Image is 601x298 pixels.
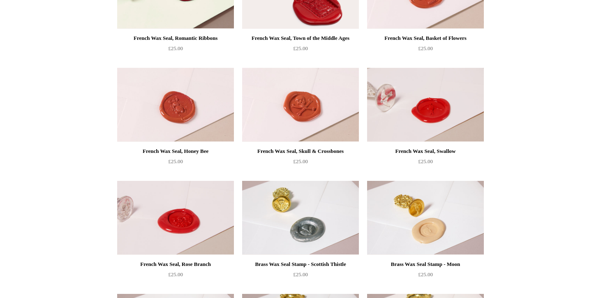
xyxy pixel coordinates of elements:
span: £25.00 [293,158,308,164]
a: French Wax Seal, Town of the Middle Ages £25.00 [242,33,359,67]
div: French Wax Seal, Honey Bee [119,146,232,156]
a: French Wax Seal, Honey Bee French Wax Seal, Honey Bee [117,68,234,142]
img: French Wax Seal, Rose Branch [117,181,234,255]
a: French Wax Seal, Skull & Crossbones French Wax Seal, Skull & Crossbones [242,68,359,142]
a: Brass Wax Seal Stamp - Scottish Thistle £25.00 [242,259,359,293]
a: French Wax Seal, Romantic Ribbons £25.00 [117,33,234,67]
a: French Wax Seal, Swallow £25.00 [367,146,484,180]
img: French Wax Seal, Skull & Crossbones [242,68,359,142]
a: French Wax Seal, Honey Bee £25.00 [117,146,234,180]
div: French Wax Seal, Swallow [369,146,482,156]
span: £25.00 [418,158,433,164]
span: £25.00 [418,45,433,51]
a: French Wax Seal, Skull & Crossbones £25.00 [242,146,359,180]
a: Brass Wax Seal Stamp - Moon £25.00 [367,259,484,293]
img: French Wax Seal, Swallow [367,68,484,142]
div: French Wax Seal, Romantic Ribbons [119,33,232,43]
span: £25.00 [293,45,308,51]
span: £25.00 [168,158,183,164]
div: French Wax Seal, Basket of Flowers [369,33,482,43]
div: Brass Wax Seal Stamp - Scottish Thistle [244,259,357,269]
img: French Wax Seal, Honey Bee [117,68,234,142]
div: French Wax Seal, Town of the Middle Ages [244,33,357,43]
div: Brass Wax Seal Stamp - Moon [369,259,482,269]
img: Brass Wax Seal Stamp - Moon [367,181,484,255]
a: French Wax Seal, Swallow French Wax Seal, Swallow [367,68,484,142]
span: £25.00 [293,271,308,277]
a: French Wax Seal, Rose Branch French Wax Seal, Rose Branch [117,181,234,255]
span: £25.00 [418,271,433,277]
img: Brass Wax Seal Stamp - Scottish Thistle [242,181,359,255]
span: £25.00 [168,45,183,51]
a: French Wax Seal, Rose Branch £25.00 [117,259,234,293]
a: Brass Wax Seal Stamp - Moon Brass Wax Seal Stamp - Moon [367,181,484,255]
a: French Wax Seal, Basket of Flowers £25.00 [367,33,484,67]
div: French Wax Seal, Rose Branch [119,259,232,269]
div: French Wax Seal, Skull & Crossbones [244,146,357,156]
span: £25.00 [168,271,183,277]
a: Brass Wax Seal Stamp - Scottish Thistle Brass Wax Seal Stamp - Scottish Thistle [242,181,359,255]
